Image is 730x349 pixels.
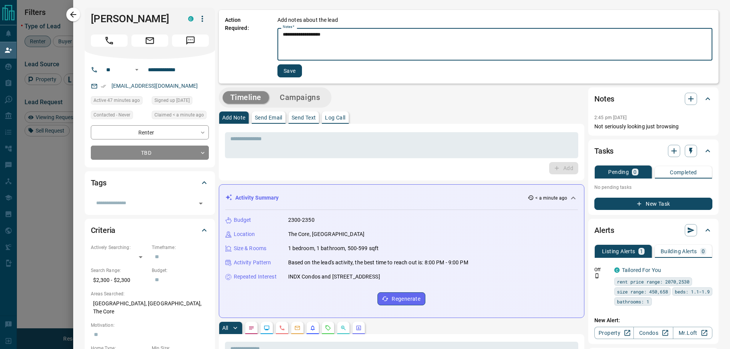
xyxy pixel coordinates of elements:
p: Not seriously looking just browsing [594,123,712,131]
span: Signed up [DATE] [154,97,190,104]
p: Size & Rooms [234,244,267,252]
p: 2300-2350 [288,216,315,224]
p: Timeframe: [152,244,209,251]
p: 1 [640,249,643,254]
p: No pending tasks [594,182,712,193]
p: Budget [234,216,251,224]
svg: Notes [248,325,254,331]
span: beds: 1.1-1.9 [675,288,710,295]
h2: Criteria [91,224,116,236]
label: Notes [283,25,294,29]
button: Open [195,198,206,209]
p: Listing Alerts [602,249,635,254]
h2: Tasks [594,145,614,157]
span: Call [91,34,128,47]
svg: Emails [294,325,300,331]
button: Campaigns [272,91,328,104]
svg: Calls [279,325,285,331]
p: 1 bedroom, 1 bathroom, 500-599 sqft [288,244,379,252]
p: The Core, [GEOGRAPHIC_DATA] [288,230,365,238]
a: Property [594,327,634,339]
p: [GEOGRAPHIC_DATA], [GEOGRAPHIC_DATA], The Core [91,297,209,318]
p: All [222,325,228,331]
p: New Alert: [594,316,712,324]
p: 2:45 pm [DATE] [594,115,627,120]
div: Criteria [91,221,209,239]
p: Budget: [152,267,209,274]
p: Repeated Interest [234,273,277,281]
p: Search Range: [91,267,148,274]
p: Location [234,230,255,238]
div: Sun Aug 17 2025 [152,111,209,121]
svg: Email Verified [101,84,106,89]
p: Activity Summary [235,194,279,202]
p: 0 [633,169,636,175]
span: Message [172,34,209,47]
div: condos.ca [188,16,194,21]
div: condos.ca [614,267,620,273]
div: Sun Aug 17 2025 [91,96,148,107]
p: Actively Searching: [91,244,148,251]
h2: Alerts [594,224,614,236]
svg: Lead Browsing Activity [264,325,270,331]
svg: Opportunities [340,325,346,331]
span: Active 47 minutes ago [94,97,140,104]
h2: Notes [594,93,614,105]
svg: Listing Alerts [310,325,316,331]
p: Activity Pattern [234,259,271,267]
button: New Task [594,198,712,210]
span: size range: 450,658 [617,288,668,295]
span: Email [131,34,168,47]
p: Send Email [255,115,282,120]
p: Areas Searched: [91,290,209,297]
div: Renter [91,125,209,139]
div: Tags [91,174,209,192]
p: 0 [702,249,705,254]
p: Add notes about the lead [277,16,338,24]
span: Contacted - Never [94,111,130,119]
div: Alerts [594,221,712,239]
span: rent price range: 2070,2530 [617,278,689,285]
p: Action Required: [225,16,266,77]
svg: Requests [325,325,331,331]
span: bathrooms: 1 [617,298,649,305]
p: $2,300 - $2,300 [91,274,148,287]
div: Tue Apr 23 2019 [152,96,209,107]
svg: Agent Actions [356,325,362,331]
div: Notes [594,90,712,108]
p: Pending [608,169,629,175]
p: < a minute ago [535,195,567,202]
p: Building Alerts [661,249,697,254]
p: INDX Condos and [STREET_ADDRESS] [288,273,380,281]
p: Add Note [222,115,246,120]
p: Completed [670,170,697,175]
button: Save [277,64,302,77]
h2: Tags [91,177,107,189]
div: TBD [91,146,209,160]
div: Activity Summary< a minute ago [225,191,578,205]
span: Claimed < a minute ago [154,111,204,119]
a: Condos [633,327,673,339]
button: Timeline [223,91,269,104]
p: Log Call [325,115,345,120]
button: Open [132,65,141,74]
div: Tasks [594,142,712,160]
a: Mr.Loft [673,327,712,339]
svg: Push Notification Only [594,273,600,279]
a: Tailored For You [622,267,661,273]
button: Regenerate [377,292,425,305]
p: Motivation: [91,322,209,329]
p: Based on the lead's activity, the best time to reach out is: 8:00 PM - 9:00 PM [288,259,468,267]
p: Off [594,266,610,273]
h1: [PERSON_NAME] [91,13,177,25]
a: [EMAIL_ADDRESS][DOMAIN_NAME] [112,83,198,89]
p: Send Text [292,115,316,120]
